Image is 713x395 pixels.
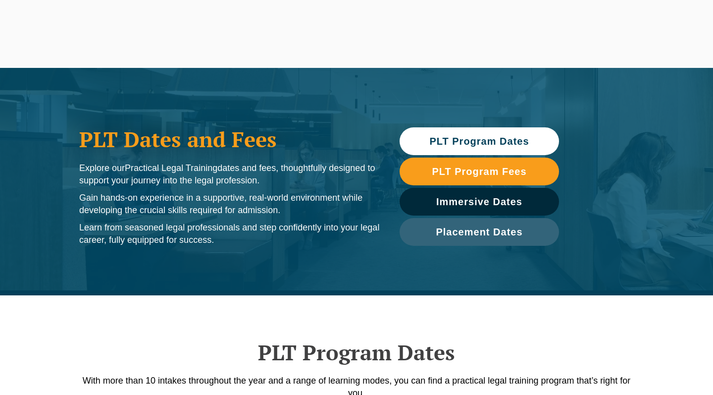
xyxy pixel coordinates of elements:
span: Immersive Dates [436,197,522,207]
a: PLT Program Fees [400,158,559,185]
span: Practical Legal Training [125,163,217,173]
span: Placement Dates [436,227,522,237]
h2: PLT Program Dates [74,340,639,365]
span: PLT Program Dates [429,136,529,146]
p: Gain hands-on experience in a supportive, real-world environment while developing the crucial ski... [79,192,380,217]
p: Explore our dates and fees, thoughtfully designed to support your journey into the legal profession. [79,162,380,187]
a: Immersive Dates [400,188,559,216]
p: Learn from seasoned legal professionals and step confidently into your legal career, fully equipp... [79,222,380,246]
h1: PLT Dates and Fees [79,127,380,152]
a: Placement Dates [400,218,559,246]
span: PLT Program Fees [432,167,526,176]
a: PLT Program Dates [400,127,559,155]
